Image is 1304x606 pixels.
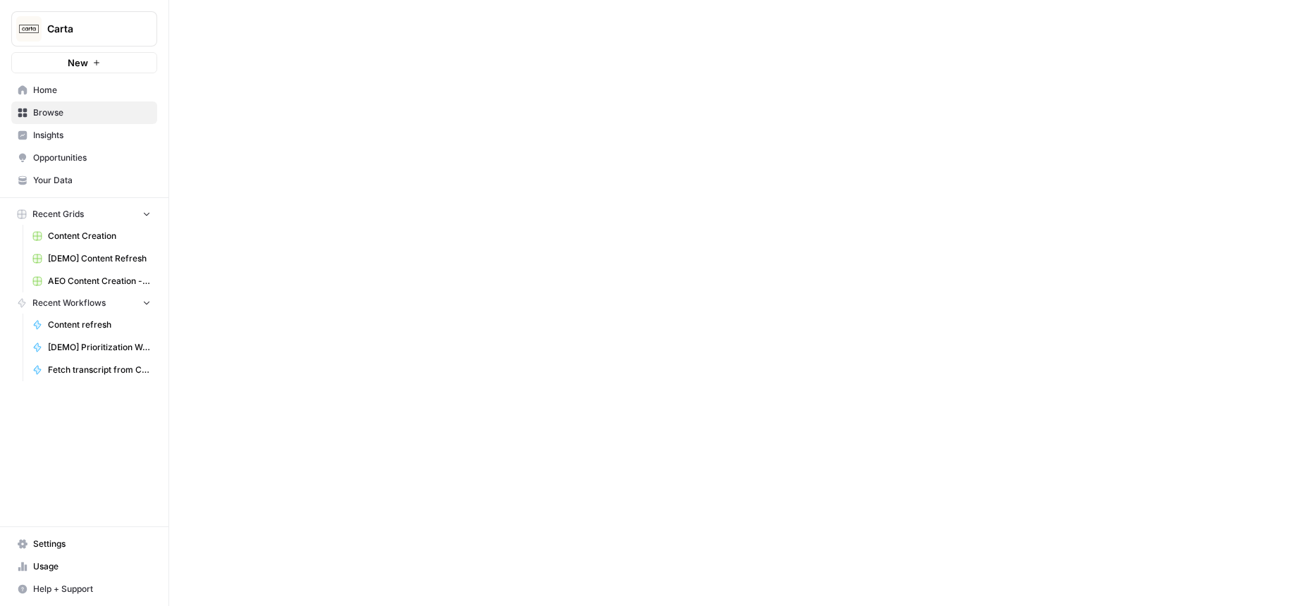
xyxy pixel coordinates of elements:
[11,533,157,555] a: Settings
[26,225,157,247] a: Content Creation
[26,314,157,336] a: Content refresh
[68,56,88,70] span: New
[33,560,151,573] span: Usage
[26,247,157,270] a: [DEMO] Content Refresh
[11,101,157,124] a: Browse
[26,359,157,381] a: Fetch transcript from Chorus
[11,169,157,192] a: Your Data
[48,230,151,242] span: Content Creation
[11,578,157,600] button: Help + Support
[33,583,151,595] span: Help + Support
[26,336,157,359] a: [DEMO] Prioritization Workflow for creation
[11,79,157,101] a: Home
[33,129,151,142] span: Insights
[48,252,151,265] span: [DEMO] Content Refresh
[26,270,157,292] a: AEO Content Creation - Fund Mgmt
[11,147,157,169] a: Opportunities
[48,319,151,331] span: Content refresh
[11,11,157,47] button: Workspace: Carta
[16,16,42,42] img: Carta Logo
[48,341,151,354] span: [DEMO] Prioritization Workflow for creation
[32,208,84,221] span: Recent Grids
[11,292,157,314] button: Recent Workflows
[11,204,157,225] button: Recent Grids
[33,538,151,550] span: Settings
[47,22,133,36] span: Carta
[33,151,151,164] span: Opportunities
[32,297,106,309] span: Recent Workflows
[33,174,151,187] span: Your Data
[48,364,151,376] span: Fetch transcript from Chorus
[33,84,151,97] span: Home
[11,555,157,578] a: Usage
[11,124,157,147] a: Insights
[11,52,157,73] button: New
[48,275,151,287] span: AEO Content Creation - Fund Mgmt
[33,106,151,119] span: Browse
